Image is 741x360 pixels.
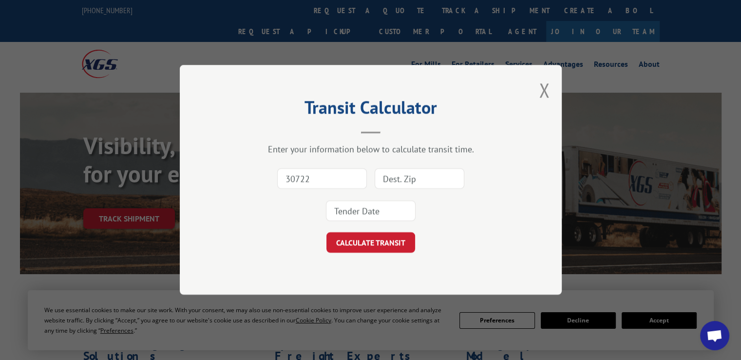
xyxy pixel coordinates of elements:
div: Enter your information below to calculate transit time. [228,144,513,155]
input: Origin Zip [277,169,367,189]
input: Tender Date [326,201,416,221]
input: Dest. Zip [375,169,464,189]
button: Close modal [539,77,550,103]
button: CALCULATE TRANSIT [326,233,415,253]
div: Open chat [700,321,729,350]
h2: Transit Calculator [228,100,513,119]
